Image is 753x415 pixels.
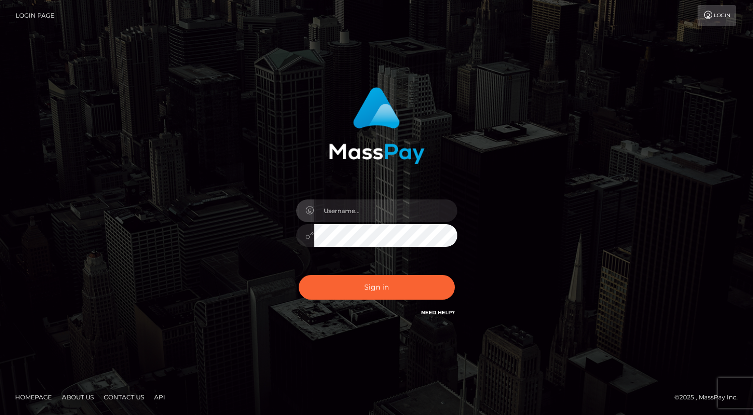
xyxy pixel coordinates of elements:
img: MassPay Login [329,87,425,164]
a: About Us [58,389,98,405]
button: Sign in [299,275,455,300]
a: Contact Us [100,389,148,405]
a: Need Help? [421,309,455,316]
a: Homepage [11,389,56,405]
a: API [150,389,169,405]
div: © 2025 , MassPay Inc. [674,392,745,403]
input: Username... [314,199,457,222]
a: Login [698,5,736,26]
a: Login Page [16,5,54,26]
